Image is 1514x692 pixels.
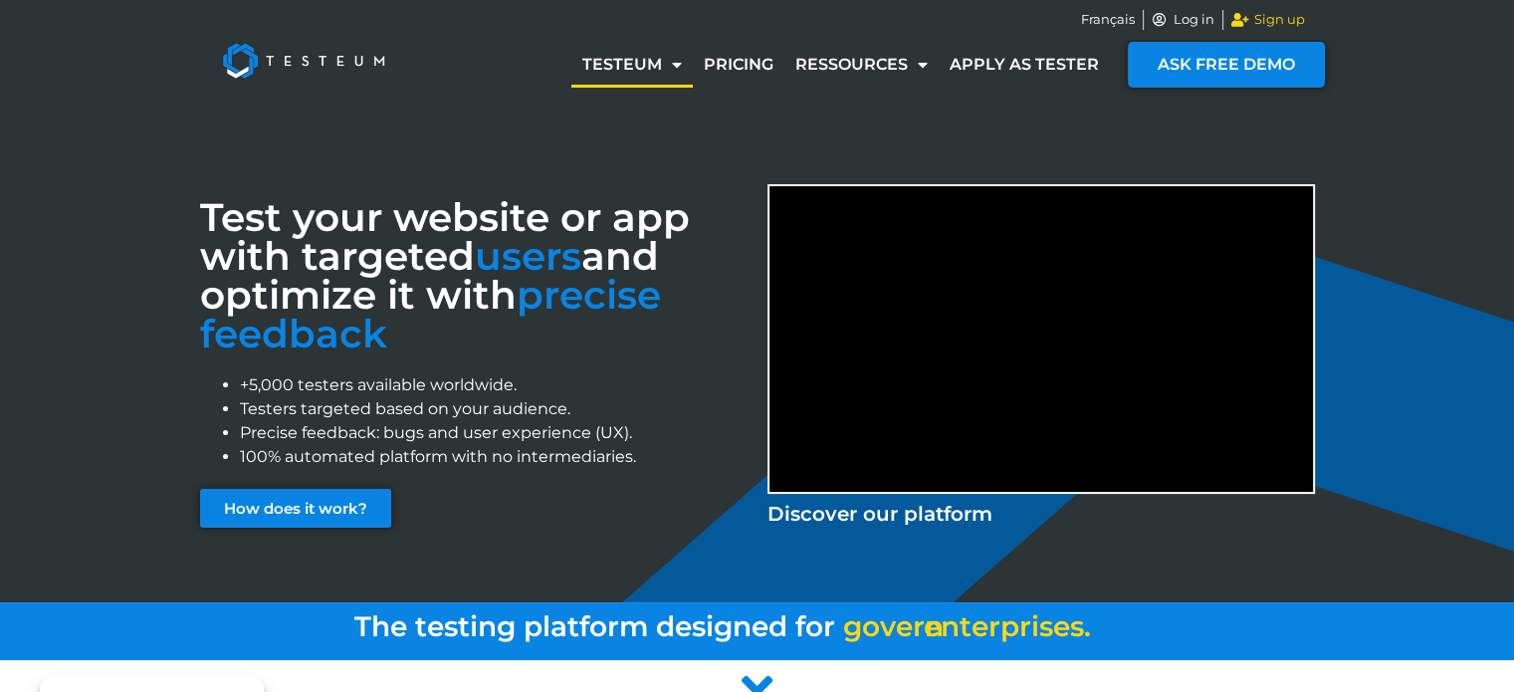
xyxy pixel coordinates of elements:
a: Pricing [693,42,784,88]
a: How does it work? [200,489,391,528]
a: Ressources [784,42,939,88]
h3: Test your website or app with targeted and optimize it with [200,198,748,353]
p: Discover our platform [767,499,1315,529]
span: users [475,232,581,280]
img: Testeum Logo - Application crowdtesting platform [200,21,407,101]
li: 100% automated platform with no intermediaries. [240,445,748,469]
a: Apply as tester [939,42,1110,88]
li: Testers targeted based on your audience. [240,397,748,421]
a: Sign up [1231,10,1305,30]
span: How does it work? [224,501,367,516]
a: ASK FREE DEMO [1128,42,1325,88]
font: precise feedback [200,271,661,357]
span: Log in [1169,10,1214,30]
span: The testing platform designed for [354,609,835,643]
span: Sign up [1249,10,1305,30]
a: Testeum [571,42,693,88]
iframe: Discover Testeum [769,186,1313,492]
li: Precise feedback: bugs and user experience (UX). [240,421,748,445]
a: Français [1081,10,1135,30]
span: ASK FREE DEMO [1158,57,1295,73]
a: Log in [1152,10,1215,30]
li: +5,000 testers available worldwide. [240,373,748,397]
nav: Menu [571,42,1110,88]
